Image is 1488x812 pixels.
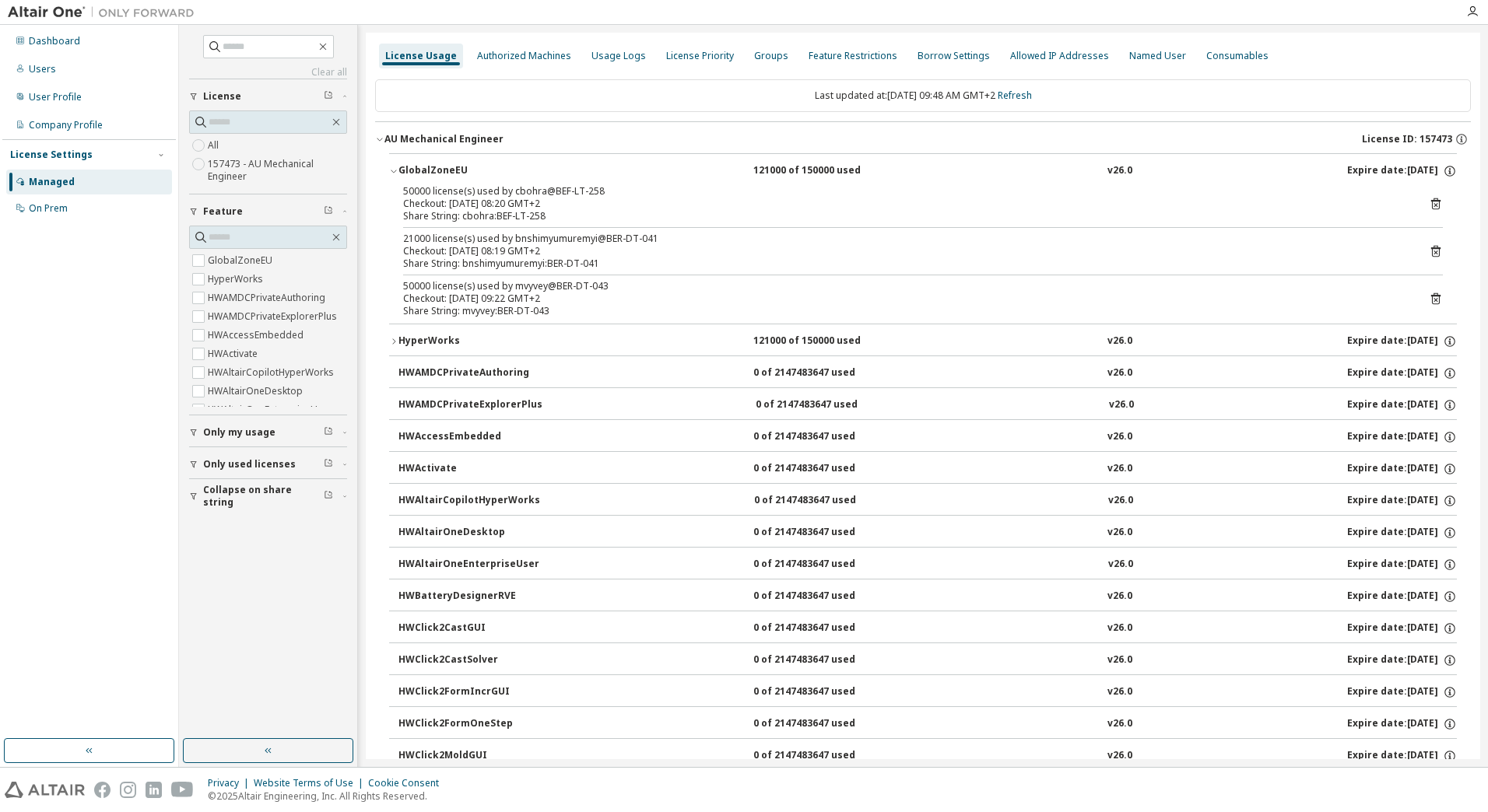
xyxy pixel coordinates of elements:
div: HWClick2FormOneStep [398,717,539,731]
button: Collapse on share string [189,479,347,513]
div: Expire date: [DATE] [1347,398,1457,412]
button: HWClick2FormIncrGUI0 of 2147483647 usedv26.0Expire date:[DATE] [398,675,1457,709]
div: HWAltairCopilotHyperWorks [398,494,540,508]
div: Last updated at: [DATE] 09:48 AM GMT+2 [375,79,1471,112]
div: Feature Restrictions [809,50,897,62]
p: © 2025 Altair Engineering, Inc. All Rights Reserved. [208,789,448,803]
img: linkedin.svg [146,782,162,798]
span: Clear filter [324,490,333,502]
div: Managed [29,176,75,188]
span: Feature [203,205,243,218]
button: HWClick2CastGUI0 of 2147483647 usedv26.0Expire date:[DATE] [398,611,1457,646]
div: Expire date: [DATE] [1347,366,1457,380]
div: 0 of 2147483647 used [753,430,893,444]
button: AU Mechanical EngineerLicense ID: 157473 [375,122,1471,156]
span: Clear filter [324,205,333,218]
button: GlobalZoneEU121000 of 150000 usedv26.0Expire date:[DATE] [389,154,1457,188]
img: altair_logo.svg [5,782,85,798]
div: Expire date: [DATE] [1347,164,1457,178]
button: HWClick2CastSolver0 of 2147483647 usedv26.0Expire date:[DATE] [398,643,1457,677]
div: Share String: bnshimyumuremyi:BER-DT-041 [403,257,1406,270]
button: HWAMDCPrivateExplorerPlus0 of 2147483647 usedv26.0Expire date:[DATE] [398,388,1457,422]
div: 0 of 2147483647 used [753,749,893,763]
div: v26.0 [1108,558,1133,572]
div: Checkout: [DATE] 08:20 GMT+2 [403,198,1406,210]
div: 0 of 2147483647 used [753,685,893,699]
div: v26.0 [1107,366,1132,380]
div: Expire date: [DATE] [1347,749,1457,763]
div: Cookie Consent [368,777,448,789]
div: Authorized Machines [477,50,571,62]
div: Users [29,63,56,75]
button: Only my usage [189,415,347,450]
div: 0 of 2147483647 used [753,717,893,731]
img: Altair One [8,5,202,20]
div: Usage Logs [591,50,646,62]
div: HWActivate [398,462,539,476]
span: Collapse on share string [203,484,324,509]
div: 0 of 2147483647 used [753,590,893,604]
button: HWBatteryDesignerRVE0 of 2147483647 usedv26.0Expire date:[DATE] [398,579,1457,614]
div: AU Mechanical Engineer [384,133,504,145]
div: Expire date: [DATE] [1347,590,1457,604]
div: Checkout: [DATE] 09:22 GMT+2 [403,292,1406,305]
button: HWAltairOneDesktop0 of 2147483647 usedv26.0Expire date:[DATE] [398,516,1457,550]
div: 0 of 2147483647 used [753,366,893,380]
label: HWAltairCopilotHyperWorks [208,363,337,382]
div: Allowed IP Addresses [1010,50,1109,62]
div: 0 of 2147483647 used [753,653,893,667]
div: v26.0 [1107,462,1132,476]
label: HWAMDCPrivateExplorerPlus [208,307,340,326]
img: instagram.svg [120,782,136,798]
div: v26.0 [1108,494,1133,508]
div: Consumables [1206,50,1269,62]
div: License Settings [10,149,93,161]
div: Expire date: [DATE] [1347,526,1457,540]
label: HWAMDCPrivateAuthoring [208,289,328,307]
div: Expire date: [DATE] [1347,462,1457,476]
div: Named User [1129,50,1186,62]
div: v26.0 [1107,621,1132,635]
div: Expire date: [DATE] [1347,621,1457,635]
div: Website Terms of Use [254,777,368,789]
span: Clear filter [324,90,333,103]
div: v26.0 [1107,430,1132,444]
div: HWAltairOneDesktop [398,526,539,540]
div: 21000 license(s) used by bnshimyumuremyi@BER-DT-041 [403,233,1406,245]
div: 0 of 2147483647 used [753,558,893,572]
div: HWClick2CastGUI [398,621,539,635]
div: v26.0 [1107,334,1132,348]
div: Expire date: [DATE] [1347,685,1457,699]
span: License [203,90,241,103]
div: HWClick2MoldGUI [398,749,539,763]
img: youtube.svg [171,782,194,798]
button: HWAltairCopilotHyperWorks0 of 2147483647 usedv26.0Expire date:[DATE] [398,484,1457,518]
div: 50000 license(s) used by mvyvey@BER-DT-043 [403,280,1406,292]
div: 0 of 2147483647 used [753,621,893,635]
a: Refresh [998,89,1032,102]
span: Only my usage [203,426,275,439]
div: 121000 of 150000 used [753,334,893,348]
div: License Priority [666,50,734,62]
button: HWAccessEmbedded0 of 2147483647 usedv26.0Expire date:[DATE] [398,420,1457,454]
div: 0 of 2147483647 used [753,462,893,476]
div: HWClick2CastSolver [398,653,539,667]
div: 121000 of 150000 used [753,164,893,178]
label: All [208,136,222,155]
span: Only used licenses [203,458,296,471]
label: HWAccessEmbedded [208,326,307,345]
div: License Usage [385,50,457,62]
button: Feature [189,194,347,229]
label: HWActivate [208,345,261,363]
div: GlobalZoneEU [398,164,539,178]
div: HWAMDCPrivateExplorerPlus [398,398,542,412]
div: HWBatteryDesignerRVE [398,590,539,604]
div: 0 of 2147483647 used [756,398,896,412]
div: User Profile [29,91,82,103]
div: HWAMDCPrivateAuthoring [398,366,539,380]
button: HWClick2FormOneStep0 of 2147483647 usedv26.0Expire date:[DATE] [398,707,1457,741]
div: v26.0 [1107,590,1132,604]
button: Only used licenses [189,447,347,481]
label: GlobalZoneEU [208,251,275,270]
div: HWClick2FormIncrGUI [398,685,539,699]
